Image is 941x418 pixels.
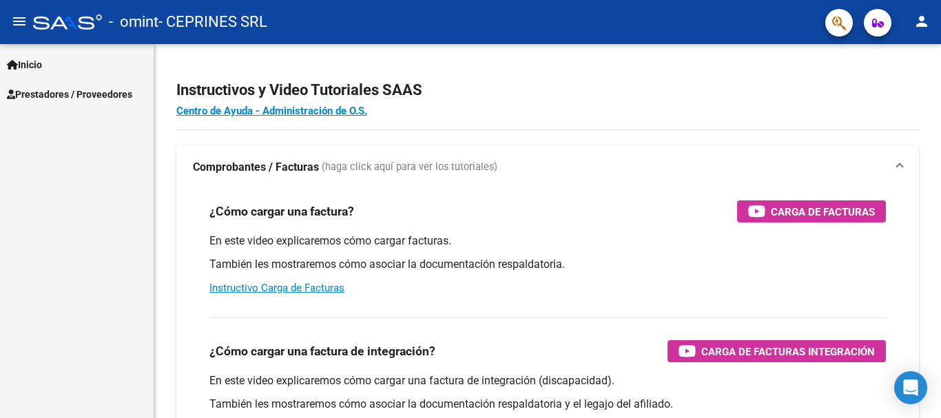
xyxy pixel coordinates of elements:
p: También les mostraremos cómo asociar la documentación respaldatoria y el legajo del afiliado. [209,397,886,412]
span: Carga de Facturas [771,203,875,220]
button: Carga de Facturas [737,200,886,222]
span: - omint [109,7,158,37]
p: También les mostraremos cómo asociar la documentación respaldatoria. [209,257,886,272]
h2: Instructivos y Video Tutoriales SAAS [176,77,919,103]
mat-expansion-panel-header: Comprobantes / Facturas (haga click aquí para ver los tutoriales) [176,145,919,189]
span: Inicio [7,57,42,72]
p: En este video explicaremos cómo cargar una factura de integración (discapacidad). [209,373,886,388]
div: Open Intercom Messenger [894,371,927,404]
span: (haga click aquí para ver los tutoriales) [322,160,497,175]
p: En este video explicaremos cómo cargar facturas. [209,233,886,249]
span: Carga de Facturas Integración [701,343,875,360]
span: Prestadores / Proveedores [7,87,132,102]
a: Instructivo Carga de Facturas [209,282,344,294]
button: Carga de Facturas Integración [668,340,886,362]
strong: Comprobantes / Facturas [193,160,319,175]
span: - CEPRINES SRL [158,7,267,37]
h3: ¿Cómo cargar una factura? [209,202,354,221]
a: Centro de Ayuda - Administración de O.S. [176,105,367,117]
h3: ¿Cómo cargar una factura de integración? [209,342,435,361]
mat-icon: person [913,13,930,30]
mat-icon: menu [11,13,28,30]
